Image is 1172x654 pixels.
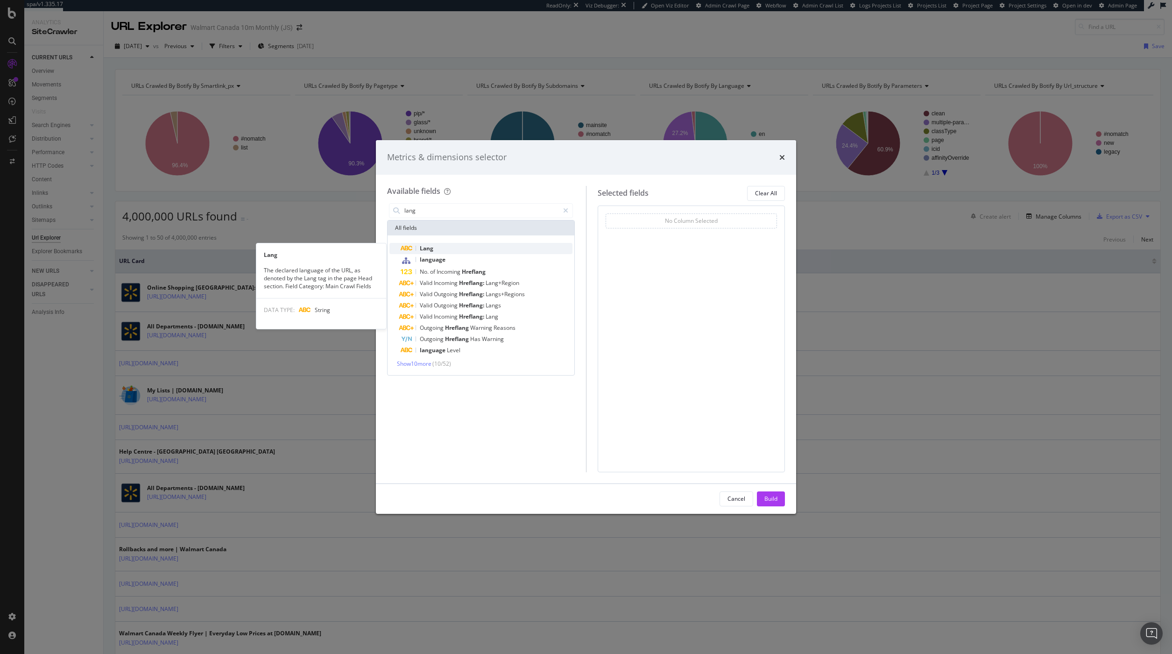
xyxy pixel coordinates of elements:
[482,335,504,343] span: Warning
[420,290,434,298] span: Valid
[434,279,459,287] span: Incoming
[755,189,777,197] div: Clear All
[462,268,486,276] span: Hreflang
[388,220,574,235] div: All fields
[256,266,386,290] div: The declared language of the URL, as denoted by the Lang tag in the page Head section. Field Cate...
[434,313,459,320] span: Incoming
[387,186,440,196] div: Available fields
[420,268,430,276] span: No.
[434,290,459,298] span: Outgoing
[459,313,486,320] span: Hreflang:
[430,268,437,276] span: of
[486,313,498,320] span: Lang
[432,360,451,368] span: ( 10 / 52 )
[747,186,785,201] button: Clear All
[779,151,785,163] div: times
[486,279,519,287] span: Lang+Region
[420,346,447,354] span: language
[437,268,462,276] span: Incoming
[420,256,445,263] span: language
[397,360,431,368] span: Show 10 more
[420,279,434,287] span: Valid
[470,335,482,343] span: Has
[665,217,718,225] div: No Column Selected
[486,301,501,309] span: Langs
[256,251,386,259] div: Lang
[764,495,777,503] div: Build
[447,346,460,354] span: Level
[727,495,745,503] div: Cancel
[459,290,486,298] span: Hreflang:
[420,324,445,332] span: Outgoing
[387,151,507,163] div: Metrics & dimensions selector
[420,335,445,343] span: Outgoing
[470,324,494,332] span: Warning
[459,301,486,309] span: Hreflang:
[376,140,796,514] div: modal
[757,491,785,506] button: Build
[459,279,486,287] span: Hreflang:
[494,324,515,332] span: Reasons
[403,204,559,218] input: Search by field name
[598,188,649,199] div: Selected fields
[434,301,459,309] span: Outgoing
[445,335,470,343] span: Hreflang
[420,301,434,309] span: Valid
[420,244,433,252] span: Lang
[720,491,753,506] button: Cancel
[1140,622,1163,645] div: Open Intercom Messenger
[486,290,525,298] span: Langs+Regions
[420,313,434,320] span: Valid
[445,324,470,332] span: Hreflang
